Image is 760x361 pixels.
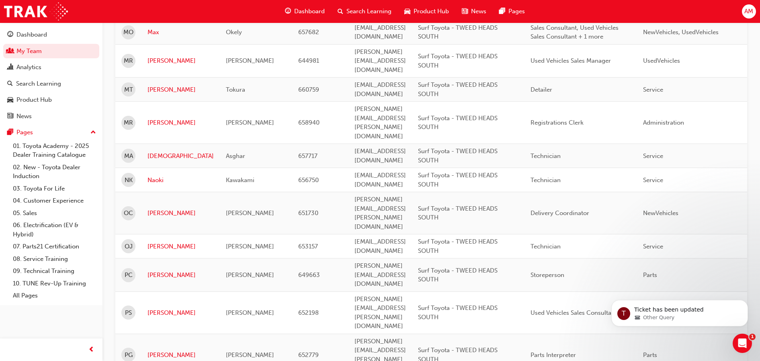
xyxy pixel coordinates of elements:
span: 656750 [298,176,319,184]
div: Search Learning [16,79,61,88]
button: Pages [3,125,99,140]
a: 03. Toyota For Life [10,183,99,195]
div: Analytics [16,63,41,72]
span: people-icon [7,48,13,55]
span: UsedVehicles [643,57,680,64]
span: 657682 [298,29,319,36]
iframe: Intercom notifications message [599,283,760,339]
a: 06. Electrification (EV & Hybrid) [10,219,99,240]
span: [PERSON_NAME][EMAIL_ADDRESS][DOMAIN_NAME] [354,48,406,74]
div: Dashboard [16,30,47,39]
a: 10. TUNE Rev-Up Training [10,277,99,290]
span: Storeperson [531,271,564,279]
span: News [471,7,486,16]
a: [DEMOGRAPHIC_DATA] [147,152,214,161]
span: 657717 [298,152,318,160]
span: PS [125,308,132,318]
span: pages-icon [499,6,505,16]
span: Technician [531,176,561,184]
a: Search Learning [3,76,99,91]
a: Naoki [147,176,214,185]
a: car-iconProduct Hub [398,3,455,20]
span: 653157 [298,243,318,250]
span: Dashboard [294,7,325,16]
span: Service [643,86,663,93]
div: News [16,112,32,121]
span: Detailer [531,86,552,93]
a: [PERSON_NAME] [147,271,214,280]
a: search-iconSearch Learning [331,3,398,20]
span: Surf Toyota - TWEED HEADS SOUTH [418,81,498,98]
span: 651730 [298,209,318,217]
span: Kawakami [226,176,254,184]
span: up-icon [90,127,96,138]
span: OJ [125,242,133,251]
a: [PERSON_NAME] [147,308,214,318]
span: [PERSON_NAME][EMAIL_ADDRESS][DOMAIN_NAME] [354,262,406,287]
span: 1 [749,334,756,340]
span: car-icon [404,6,410,16]
span: Administration [643,119,684,126]
span: Surf Toyota - TWEED HEADS SOUTH [418,53,498,69]
a: [PERSON_NAME] [147,242,214,251]
a: 02. New - Toyota Dealer Induction [10,161,99,183]
span: Surf Toyota - TWEED HEADS SOUTH [418,267,498,283]
a: 07. Parts21 Certification [10,240,99,253]
span: Service [643,152,663,160]
a: All Pages [10,289,99,302]
span: [PERSON_NAME] [226,351,274,359]
span: [PERSON_NAME][EMAIL_ADDRESS][PERSON_NAME][DOMAIN_NAME] [354,295,406,330]
span: 660759 [298,86,319,93]
span: search-icon [338,6,343,16]
span: guage-icon [7,31,13,39]
span: MT [124,85,133,94]
span: Pages [508,7,525,16]
a: 01. Toyota Academy - 2025 Dealer Training Catalogue [10,140,99,161]
a: 09. Technical Training [10,265,99,277]
span: MO [123,28,133,37]
span: Surf Toyota - TWEED HEADS SOUTH [418,148,498,164]
span: Used Vehicles Sales Consultant [531,309,617,316]
span: [PERSON_NAME] [226,119,274,126]
span: Parts [643,351,657,359]
span: PC [125,271,133,280]
span: Delivery Coordinator [531,209,589,217]
span: 652198 [298,309,319,316]
a: My Team [3,44,99,59]
button: AM [742,4,756,18]
img: Trak [4,2,68,21]
a: Max [147,28,214,37]
span: car-icon [7,96,13,104]
span: [EMAIL_ADDRESS][DOMAIN_NAME] [354,148,406,164]
span: [EMAIL_ADDRESS][DOMAIN_NAME] [354,172,406,188]
span: MR [124,118,133,127]
div: Pages [16,128,33,137]
span: [PERSON_NAME][EMAIL_ADDRESS][PERSON_NAME][DOMAIN_NAME] [354,196,406,230]
a: Dashboard [3,27,99,42]
a: [PERSON_NAME] [147,351,214,360]
span: NewVehicles, UsedVehicles [643,29,719,36]
span: Tokura [226,86,245,93]
span: Surf Toyota - TWEED HEADS SOUTH [418,238,498,254]
span: Parts [643,271,657,279]
a: [PERSON_NAME] [147,118,214,127]
span: Surf Toyota - TWEED HEADS SOUTH [418,205,498,222]
span: [EMAIL_ADDRESS][DOMAIN_NAME] [354,81,406,98]
span: Parts Interpreter [531,351,576,359]
span: Used Vehicles Sales Manager [531,57,611,64]
span: Service [643,176,663,184]
span: [EMAIL_ADDRESS][DOMAIN_NAME] [354,24,406,41]
span: news-icon [7,113,13,120]
a: 04. Customer Experience [10,195,99,207]
div: Product Hub [16,95,52,105]
span: NK [125,176,133,185]
a: [PERSON_NAME] [147,56,214,66]
span: 658940 [298,119,320,126]
button: DashboardMy TeamAnalyticsSearch LearningProduct HubNews [3,26,99,125]
a: Analytics [3,60,99,75]
iframe: Intercom live chat [733,334,752,353]
span: [EMAIL_ADDRESS][DOMAIN_NAME] [354,238,406,254]
a: [PERSON_NAME] [147,209,214,218]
